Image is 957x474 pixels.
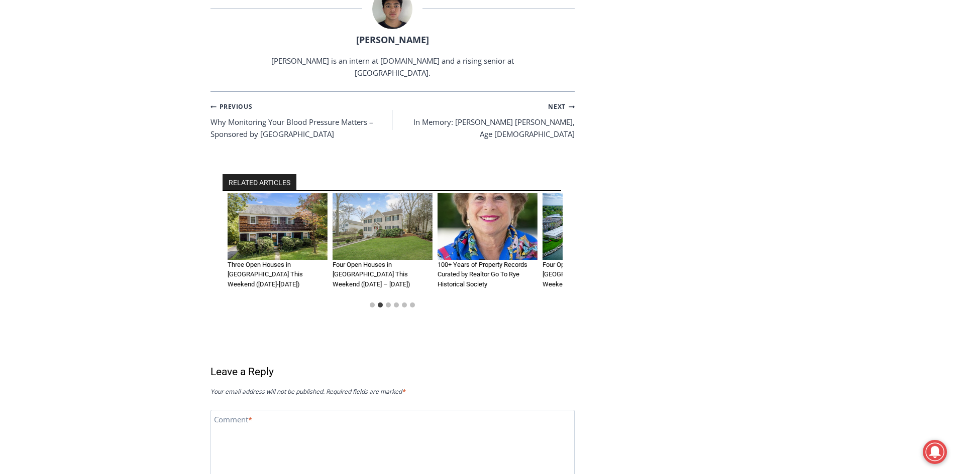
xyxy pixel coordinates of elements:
[210,364,575,380] h3: Leave a Reply
[543,261,620,288] a: Four Open Houses in [GEOGRAPHIC_DATA] This Weekend ([DATE] – [DATE])
[333,193,433,296] div: 3 of 6
[438,193,538,296] div: 4 of 6
[210,387,325,396] span: Your email address will not be published.
[378,302,383,307] button: Go to slide 2
[370,302,375,307] button: Go to slide 1
[122,193,222,296] div: 1 of 6
[210,100,575,140] nav: Posts
[333,193,433,260] img: 199 Central Avenue, Rye
[402,302,407,307] button: Go to slide 5
[410,302,415,307] button: Go to slide 6
[214,415,252,428] label: Comment
[265,55,520,79] p: [PERSON_NAME] is an intern at [DOMAIN_NAME] and a rising senior at [GEOGRAPHIC_DATA].
[438,193,538,260] img: (PHOTO: The 5,000 file property record collection was originally curated over decades by longtime...
[333,261,410,288] a: Four Open Houses in [GEOGRAPHIC_DATA] This Weekend ([DATE] – [DATE])
[210,100,393,140] a: PreviousWhy Monitoring Your Blood Pressure Matters – Sponsored by [GEOGRAPHIC_DATA]
[386,302,391,307] button: Go to slide 3
[543,193,643,260] img: 720 Milton Road Apt. G4, Rye
[543,193,643,296] div: 5 of 6
[438,261,527,288] a: 100+ Years of Property Records Curated by Realtor Go To Rye Historical Society
[223,301,563,309] ul: Select a slide to show
[394,302,399,307] button: Go to slide 4
[122,193,222,260] img: 391 Park Avenue, Rye
[228,193,328,296] div: 2 of 6
[228,193,328,260] img: 2 Ellen Court, Rye
[392,100,575,140] a: NextIn Memory: [PERSON_NAME] [PERSON_NAME], Age [DEMOGRAPHIC_DATA]
[548,102,574,111] small: Next
[223,174,296,191] h2: RELATED ARTICLES
[210,102,253,111] small: Previous
[228,261,303,288] a: Three Open Houses in [GEOGRAPHIC_DATA] This Weekend ([DATE]-[DATE])
[326,387,405,396] span: Required fields are marked
[356,34,429,46] a: [PERSON_NAME]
